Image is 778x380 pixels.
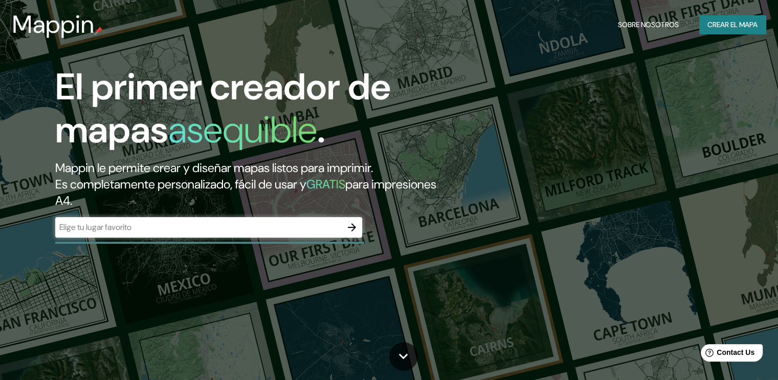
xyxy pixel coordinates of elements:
[614,15,683,34] button: Sobre nosotros
[55,221,342,233] input: Elige tu lugar favorito
[699,15,766,34] button: Crear el mapa
[687,340,767,369] iframe: Help widget launcher
[95,27,103,35] img: mappin-pin
[618,18,679,31] font: Sobre nosotros
[12,10,95,39] h3: Mappin
[707,18,758,31] font: Crear el mapa
[55,66,444,160] h1: El primer creador de mapas .
[306,176,345,192] h5: GRATIS
[55,160,444,209] h2: Mappin le permite crear y diseñar mapas listos para imprimir. Es completamente personalizado, fác...
[168,106,317,154] h1: asequible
